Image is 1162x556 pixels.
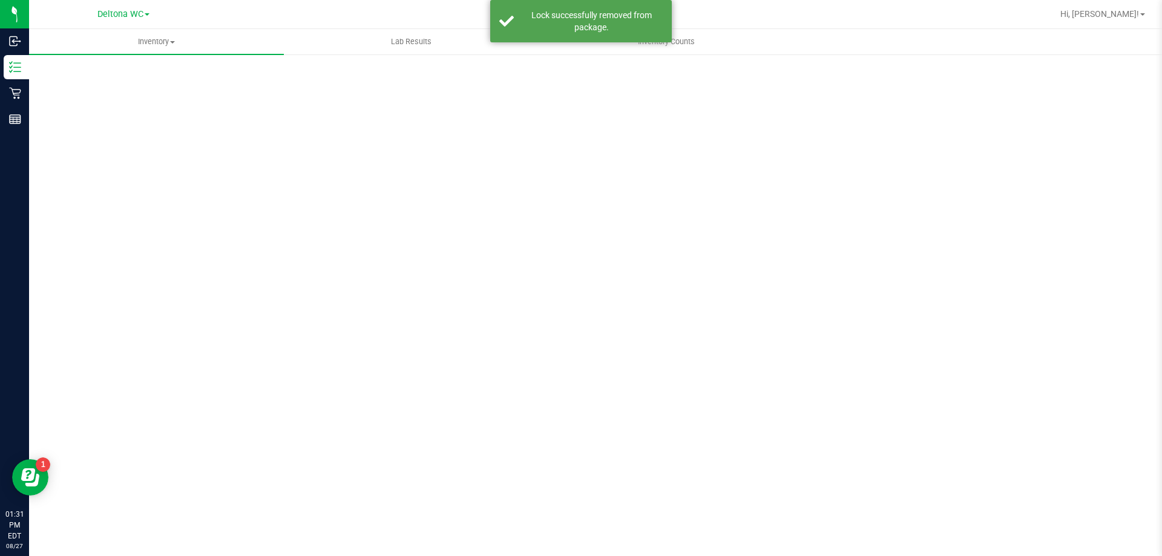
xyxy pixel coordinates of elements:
[284,29,539,54] a: Lab Results
[9,35,21,47] inline-svg: Inbound
[5,509,24,541] p: 01:31 PM EDT
[5,541,24,551] p: 08/27
[29,36,284,47] span: Inventory
[9,87,21,99] inline-svg: Retail
[12,459,48,495] iframe: Resource center
[9,61,21,73] inline-svg: Inventory
[36,457,50,472] iframe: Resource center unread badge
[520,9,663,33] div: Lock successfully removed from package.
[9,113,21,125] inline-svg: Reports
[97,9,143,19] span: Deltona WC
[375,36,448,47] span: Lab Results
[29,29,284,54] a: Inventory
[1060,9,1139,19] span: Hi, [PERSON_NAME]!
